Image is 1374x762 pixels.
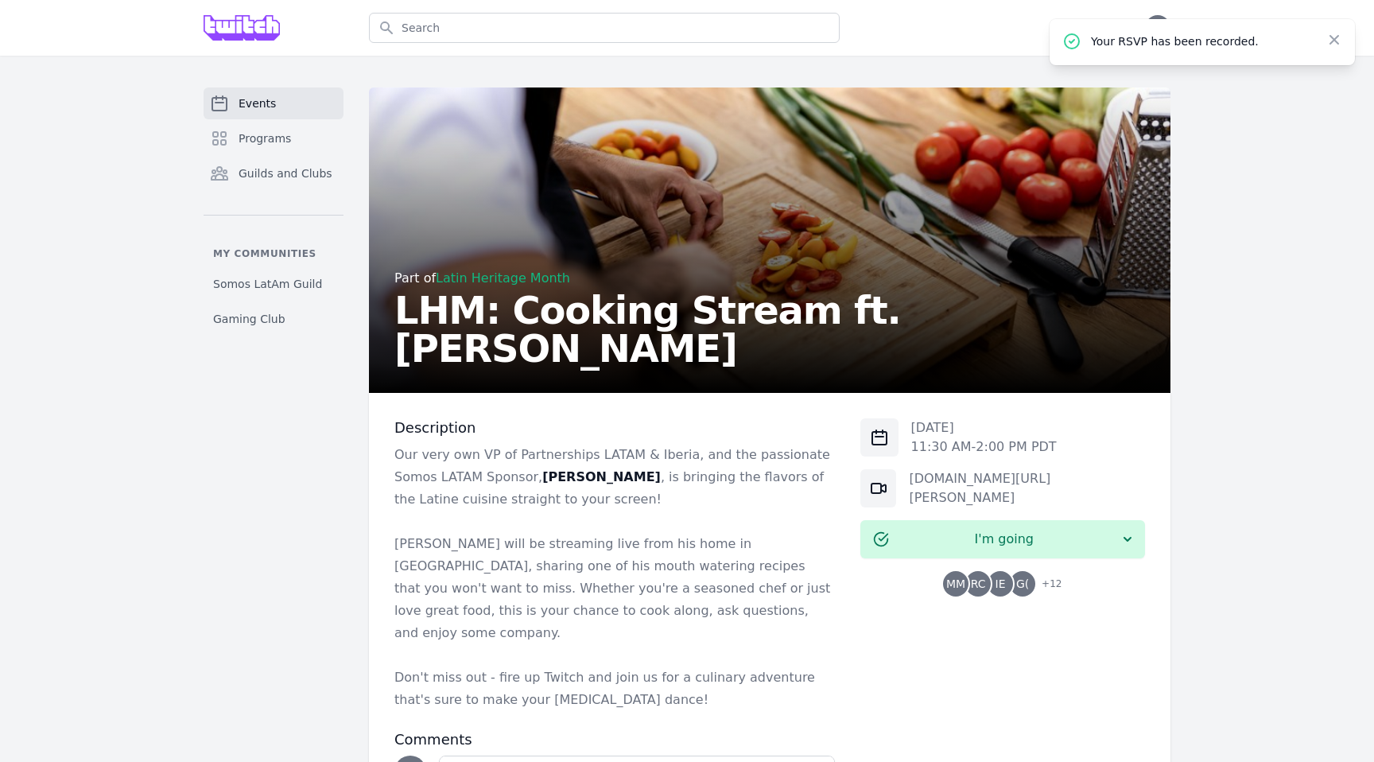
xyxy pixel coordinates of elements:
a: Guilds and Clubs [204,157,343,189]
span: Gaming Club [213,311,285,327]
img: Grove [204,15,280,41]
a: Somos LatAm Guild [204,270,343,298]
span: G( [1016,578,1029,589]
p: Don't miss out - fire up Twitch and join us for a culinary adventure that's sure to make your [ME... [394,667,835,711]
a: Latin Heritage Month [436,270,570,286]
a: Programs [204,122,343,154]
h3: Description [394,418,835,437]
span: Somos LatAm Guild [213,276,322,292]
h2: LHM: Cooking Stream ft. [PERSON_NAME] [394,291,1145,367]
nav: Sidebar [204,87,343,333]
div: Part of [394,269,1145,288]
span: MM [946,578,965,589]
span: IE [996,578,1006,589]
p: My communities [204,247,343,260]
span: Programs [239,130,291,146]
span: Events [239,95,276,111]
p: Our very own VP of Partnerships LATAM & Iberia, and the passionate Somos LATAM Sponsor, , is brin... [394,444,835,511]
h3: Comments [394,730,835,749]
a: Gaming Club [204,305,343,333]
span: + 12 [1032,574,1062,597]
p: [DATE] [911,418,1057,437]
a: Events [204,87,343,119]
p: [PERSON_NAME] will be streaming live from his home in [GEOGRAPHIC_DATA], sharing one of his mouth... [394,533,835,644]
p: 11:30 AM - 2:00 PM PDT [911,437,1057,457]
input: Search [369,13,840,43]
span: I'm going [889,530,1120,549]
p: Your RSVP has been recorded. [1091,33,1314,49]
button: AA [1145,15,1170,41]
span: RC [971,578,986,589]
button: I'm going [860,520,1145,558]
a: [DOMAIN_NAME][URL][PERSON_NAME] [909,471,1050,505]
span: Guilds and Clubs [239,165,332,181]
strong: [PERSON_NAME] [542,469,661,484]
